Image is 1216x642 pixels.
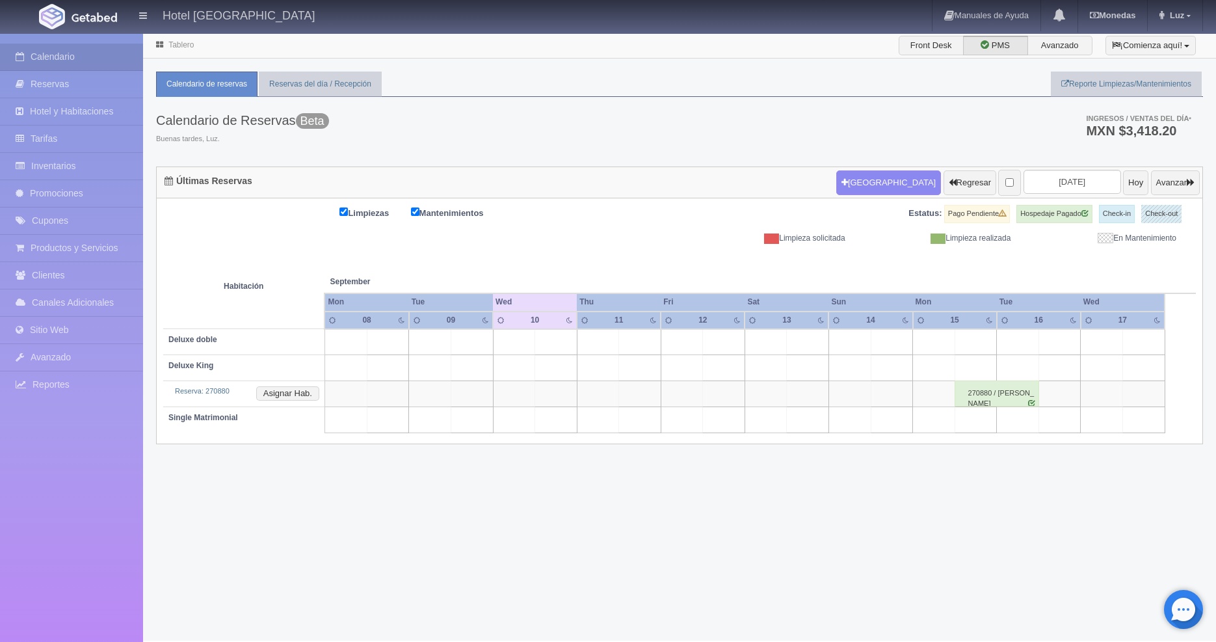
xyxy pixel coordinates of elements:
[165,176,252,186] h4: Últimas Reservas
[1025,315,1051,326] div: 16
[1141,205,1182,223] label: Check-out
[963,36,1028,55] label: PMS
[163,7,315,23] h4: Hotel [GEOGRAPHIC_DATA]
[944,170,996,195] button: Regresar
[1051,72,1202,97] a: Reporte Limpiezas/Mantenimientos
[1086,114,1191,122] span: Ingresos / Ventas del día
[577,293,661,311] th: Thu
[997,293,1081,311] th: Tue
[168,335,217,344] b: Deluxe doble
[944,205,1010,223] label: Pago Pendiente
[354,315,380,326] div: 08
[259,72,382,97] a: Reservas del día / Recepción
[908,207,942,220] label: Estatus:
[324,293,408,311] th: Mon
[955,381,1039,407] div: 270880 / [PERSON_NAME]
[828,293,912,311] th: Sun
[330,276,488,288] span: September
[1027,36,1092,55] label: Avanzado
[1105,36,1196,55] button: ¡Comienza aquí!
[661,293,745,311] th: Fri
[168,413,238,422] b: Single Matrimonial
[339,207,348,216] input: Limpiezas
[1123,170,1148,195] button: Hoy
[1016,205,1092,223] label: Hospedaje Pagado
[1086,124,1191,137] h3: MXN $3,418.20
[175,387,230,395] a: Reserva: 270880
[1099,205,1135,223] label: Check-in
[745,293,828,311] th: Sat
[1081,293,1165,311] th: Wed
[858,315,884,326] div: 14
[1151,170,1200,195] button: Avanzar
[522,315,548,326] div: 10
[855,233,1021,244] div: Limpieza realizada
[39,4,65,29] img: Getabed
[913,293,997,311] th: Mon
[156,134,329,144] span: Buenas tardes, Luz.
[1167,10,1184,20] span: Luz
[411,205,503,220] label: Mantenimientos
[689,233,855,244] div: Limpieza solicitada
[774,315,800,326] div: 13
[493,293,577,311] th: Wed
[438,315,464,326] div: 09
[606,315,632,326] div: 11
[409,293,493,311] th: Tue
[1090,10,1135,20] b: Monedas
[156,72,258,97] a: Calendario de reservas
[1020,233,1186,244] div: En Mantenimiento
[296,113,329,129] span: Beta
[836,170,941,195] button: [GEOGRAPHIC_DATA]
[168,40,194,49] a: Tablero
[224,282,263,291] strong: Habitación
[256,386,319,401] button: Asignar Hab.
[690,315,716,326] div: 12
[942,315,968,326] div: 15
[1109,315,1135,326] div: 17
[72,12,117,22] img: Getabed
[168,361,213,370] b: Deluxe King
[411,207,419,216] input: Mantenimientos
[339,205,408,220] label: Limpiezas
[156,113,329,127] h3: Calendario de Reservas
[899,36,964,55] label: Front Desk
